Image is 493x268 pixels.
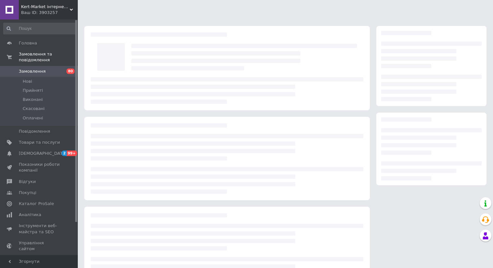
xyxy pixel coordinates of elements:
span: Скасовані [23,106,45,112]
input: Пошук [3,23,76,34]
span: Нові [23,79,32,84]
span: Замовлення та повідомлення [19,51,78,63]
span: Замовлення [19,68,46,74]
span: Виконані [23,97,43,103]
span: 99+ [67,151,77,156]
span: 80 [66,68,75,74]
span: Аналітика [19,212,41,218]
span: Головна [19,40,37,46]
span: Прийняті [23,88,43,93]
span: Повідомлення [19,128,50,134]
span: 2 [62,151,67,156]
span: Каталог ProSale [19,201,54,207]
div: Ваш ID: 3903257 [21,10,78,16]
span: [DEMOGRAPHIC_DATA] [19,151,67,156]
span: Kert-Market інтернет магазин [21,4,70,10]
span: Інструменти веб-майстра та SEO [19,223,60,235]
span: Відгуки [19,179,36,185]
span: Товари та послуги [19,140,60,145]
span: Оплачені [23,115,43,121]
span: Управління сайтом [19,240,60,252]
span: Показники роботи компанії [19,162,60,173]
span: Покупці [19,190,36,196]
